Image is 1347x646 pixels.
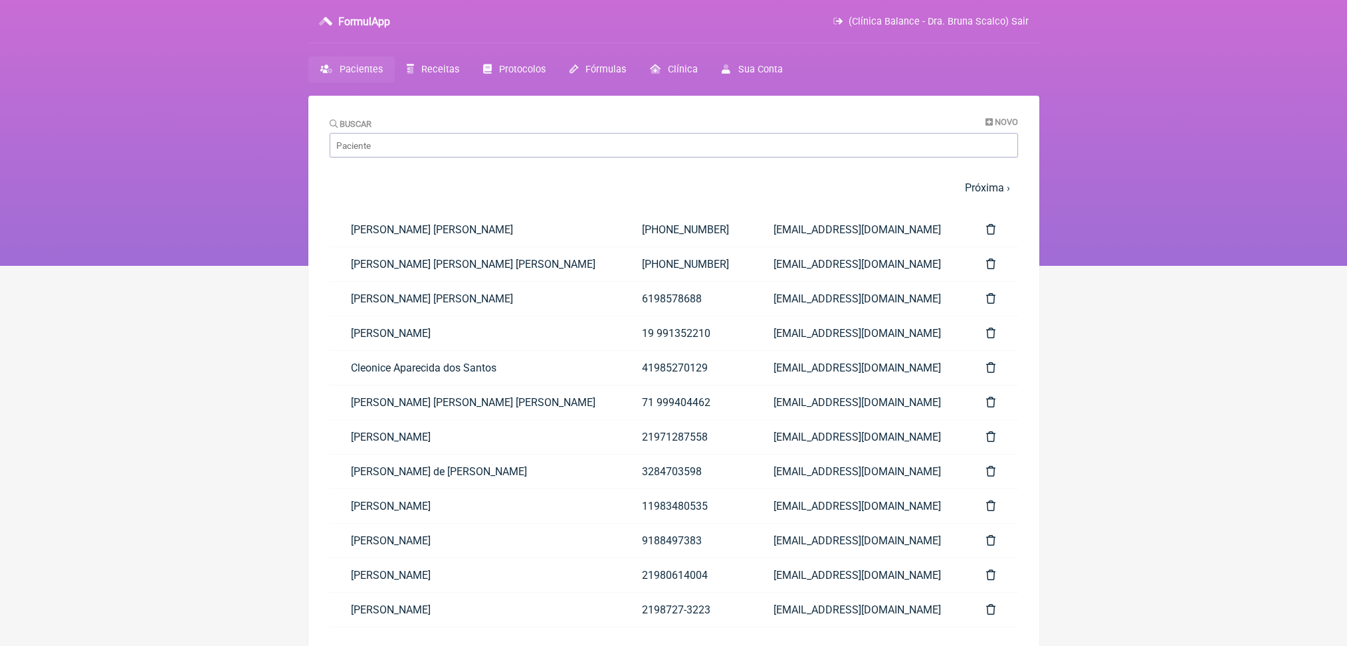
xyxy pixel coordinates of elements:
a: [EMAIL_ADDRESS][DOMAIN_NAME] [752,282,966,316]
a: [PERSON_NAME] [PERSON_NAME] [330,282,621,316]
a: 2198727-3223 [621,593,752,627]
a: [EMAIL_ADDRESS][DOMAIN_NAME] [752,489,966,523]
span: Clínica [668,64,698,75]
a: [PHONE_NUMBER] [621,247,752,281]
a: 11983480535 [621,489,752,523]
a: Novo [985,117,1018,127]
a: [EMAIL_ADDRESS][DOMAIN_NAME] [752,247,966,281]
a: [PERSON_NAME] [330,489,621,523]
a: [PERSON_NAME] [330,420,621,454]
a: [EMAIL_ADDRESS][DOMAIN_NAME] [752,558,966,592]
a: [EMAIL_ADDRESS][DOMAIN_NAME] [752,351,966,385]
span: Protocolos [499,64,546,75]
a: [EMAIL_ADDRESS][DOMAIN_NAME] [752,524,966,558]
a: 9188497383 [621,524,752,558]
a: 21980614004 [621,558,752,592]
a: Sua Conta [710,56,794,82]
a: [EMAIL_ADDRESS][DOMAIN_NAME] [752,316,966,350]
span: Receitas [421,64,459,75]
input: Paciente [330,133,1018,158]
a: (Clínica Balance - Dra. Bruna Scalco) Sair [833,16,1028,27]
a: [PERSON_NAME] [330,524,621,558]
a: [EMAIL_ADDRESS][DOMAIN_NAME] [752,385,966,419]
a: Receitas [395,56,471,82]
label: Buscar [330,119,372,129]
a: [PERSON_NAME] [330,558,621,592]
a: [EMAIL_ADDRESS][DOMAIN_NAME] [752,213,966,247]
span: Sua Conta [738,64,783,75]
a: 6198578688 [621,282,752,316]
a: Fórmulas [558,56,638,82]
a: [EMAIL_ADDRESS][DOMAIN_NAME] [752,593,966,627]
nav: pager [330,173,1018,202]
a: Pacientes [308,56,395,82]
a: [PERSON_NAME] [PERSON_NAME] [PERSON_NAME] [330,385,621,419]
a: [PERSON_NAME] [330,593,621,627]
a: 19 991352210 [621,316,752,350]
a: [PERSON_NAME] [PERSON_NAME] [PERSON_NAME] [330,247,621,281]
a: Protocolos [471,56,558,82]
a: [PERSON_NAME] [330,316,621,350]
a: 71 999404462 [621,385,752,419]
a: Clínica [638,56,710,82]
h3: FormulApp [338,15,390,28]
span: Pacientes [340,64,383,75]
a: [PERSON_NAME] de [PERSON_NAME] [330,455,621,488]
a: [EMAIL_ADDRESS][DOMAIN_NAME] [752,455,966,488]
span: (Clínica Balance - Dra. Bruna Scalco) Sair [849,16,1029,27]
a: Cleonice Aparecida dos Santos [330,351,621,385]
a: [PERSON_NAME] [PERSON_NAME] [330,213,621,247]
a: Próxima › [965,181,1010,194]
a: 21971287558 [621,420,752,454]
a: 3284703598 [621,455,752,488]
a: [EMAIL_ADDRESS][DOMAIN_NAME] [752,420,966,454]
span: Novo [995,117,1018,127]
a: 41985270129 [621,351,752,385]
a: [PHONE_NUMBER] [621,213,752,247]
span: Fórmulas [585,64,626,75]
